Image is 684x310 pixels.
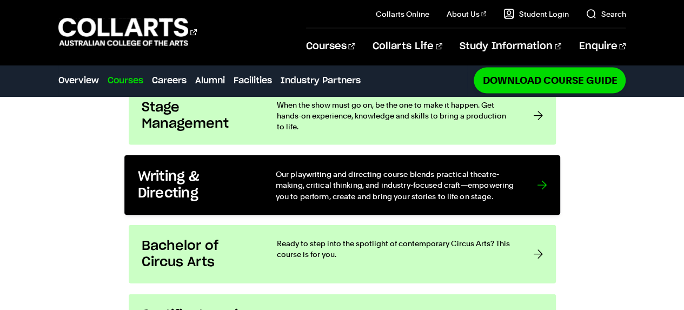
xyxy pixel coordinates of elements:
[142,100,255,132] h3: Stage Management
[460,29,561,64] a: Study Information
[58,74,99,87] a: Overview
[275,168,515,201] p: Our playwriting and directing course blends practical theatre-making, critical thinking, and indu...
[108,74,143,87] a: Courses
[277,238,512,260] p: Ready to step into the spotlight of contemporary Circus Arts? This course is for you.
[129,225,556,283] a: Bachelor of Circus Arts Ready to step into the spotlight of contemporary Circus Arts? This course...
[234,74,272,87] a: Facilities
[503,9,568,19] a: Student Login
[281,74,361,87] a: Industry Partners
[124,155,560,215] a: Writing & Directing Our playwriting and directing course blends practical theatre-making, critica...
[195,74,225,87] a: Alumni
[142,238,255,271] h3: Bachelor of Circus Arts
[376,9,429,19] a: Collarts Online
[306,29,355,64] a: Courses
[277,100,512,132] p: When the show must go on, be the one to make it happen. Get hands-on experience, knowledge and sk...
[586,9,626,19] a: Search
[152,74,187,87] a: Careers
[447,9,487,19] a: About Us
[129,87,556,145] a: Stage Management When the show must go on, be the one to make it happen. Get hands-on experience,...
[58,17,197,48] div: Go to homepage
[137,168,253,201] h3: Writing & Directing
[373,29,442,64] a: Collarts Life
[579,29,626,64] a: Enquire
[474,68,626,93] a: Download Course Guide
